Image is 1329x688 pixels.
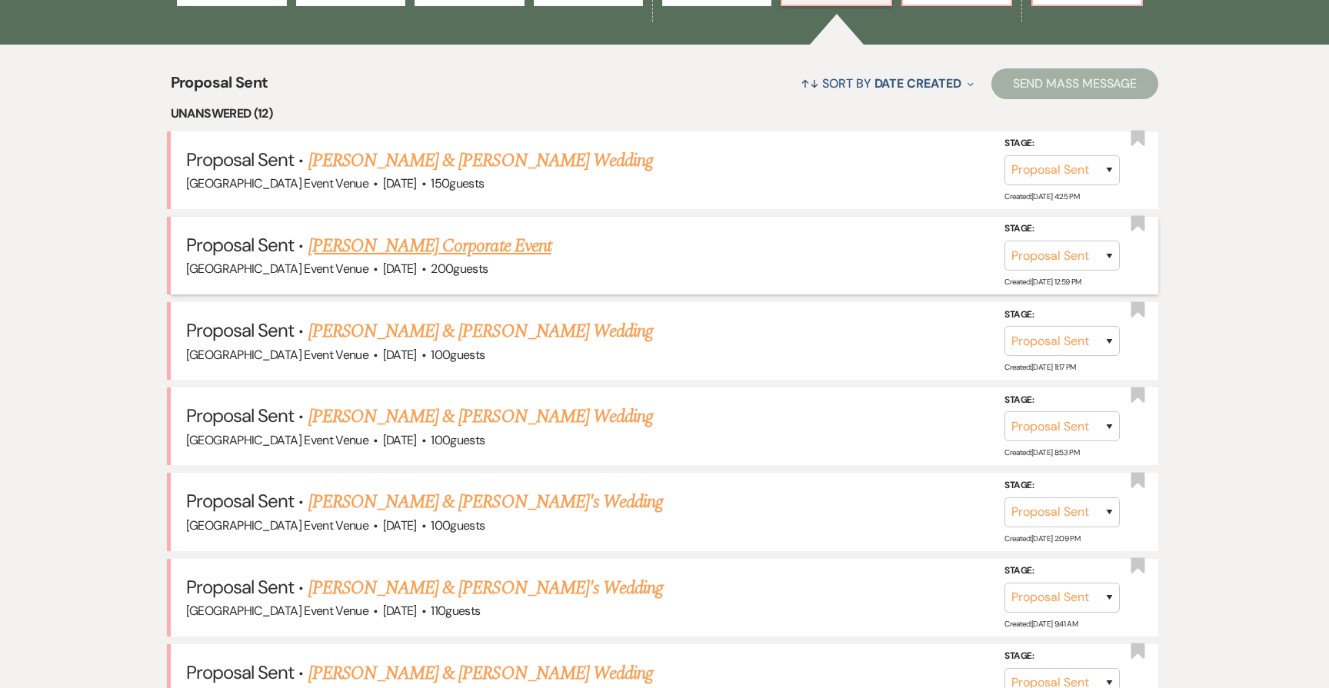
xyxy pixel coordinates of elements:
span: Proposal Sent [186,575,295,599]
label: Stage: [1004,648,1120,665]
label: Stage: [1004,477,1120,494]
span: 100 guests [431,432,485,448]
span: Created: [DATE] 12:59 PM [1004,277,1081,287]
a: [PERSON_NAME] & [PERSON_NAME] Wedding [308,403,653,430]
li: Unanswered (12) [171,104,1158,124]
span: [GEOGRAPHIC_DATA] Event Venue [186,261,368,277]
button: Send Mass Message [991,68,1159,99]
span: [DATE] [383,432,417,448]
span: ↑↓ [801,75,819,91]
span: Proposal Sent [171,71,268,104]
a: [PERSON_NAME] Corporate Event [308,232,551,260]
span: [GEOGRAPHIC_DATA] Event Venue [186,175,368,191]
span: [DATE] [383,347,417,363]
span: [GEOGRAPHIC_DATA] Event Venue [186,603,368,619]
a: [PERSON_NAME] & [PERSON_NAME] Wedding [308,317,653,345]
span: Created: [DATE] 11:17 PM [1004,362,1075,372]
span: 100 guests [431,347,485,363]
span: [GEOGRAPHIC_DATA] Event Venue [186,517,368,533]
span: Proposal Sent [186,148,295,171]
span: Proposal Sent [186,233,295,257]
label: Stage: [1004,392,1120,409]
button: Sort By Date Created [794,63,979,104]
a: [PERSON_NAME] & [PERSON_NAME] Wedding [308,660,653,687]
span: Proposal Sent [186,404,295,427]
a: [PERSON_NAME] & [PERSON_NAME]'s Wedding [308,488,664,516]
label: Stage: [1004,135,1120,152]
a: [PERSON_NAME] & [PERSON_NAME] Wedding [308,147,653,174]
span: [DATE] [383,261,417,277]
span: Created: [DATE] 9:41 AM [1004,619,1078,629]
span: Date Created [874,75,961,91]
span: Created: [DATE] 2:09 PM [1004,533,1080,543]
span: Created: [DATE] 4:25 PM [1004,191,1079,201]
span: [DATE] [383,517,417,533]
a: [PERSON_NAME] & [PERSON_NAME]'s Wedding [308,574,664,602]
label: Stage: [1004,221,1120,238]
label: Stage: [1004,563,1120,580]
span: Proposal Sent [186,318,295,342]
span: 150 guests [431,175,484,191]
span: [DATE] [383,603,417,619]
span: Proposal Sent [186,489,295,513]
span: Created: [DATE] 8:53 PM [1004,447,1079,457]
span: Proposal Sent [186,660,295,684]
label: Stage: [1004,307,1120,324]
span: [GEOGRAPHIC_DATA] Event Venue [186,432,368,448]
span: 200 guests [431,261,488,277]
span: [DATE] [383,175,417,191]
span: [GEOGRAPHIC_DATA] Event Venue [186,347,368,363]
span: 100 guests [431,517,485,533]
span: 110 guests [431,603,480,619]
